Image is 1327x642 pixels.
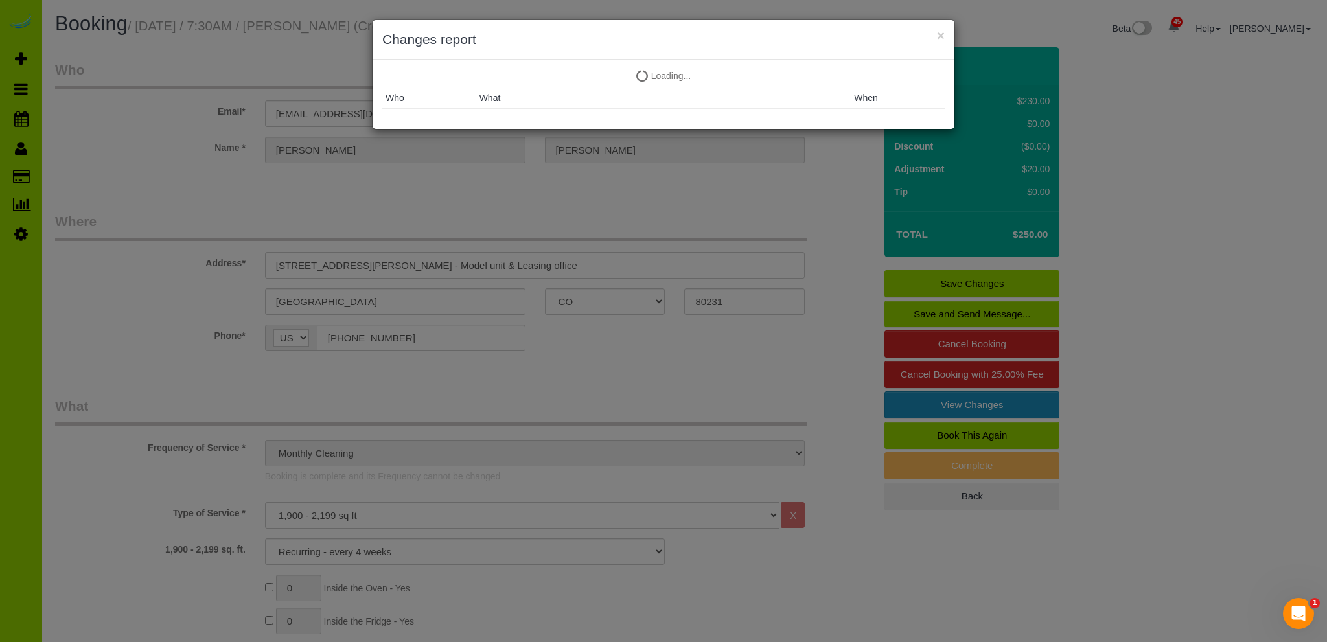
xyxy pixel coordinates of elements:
button: × [937,29,945,42]
h3: Changes report [382,30,945,49]
sui-modal: Changes report [373,20,954,129]
th: When [851,88,945,108]
span: 1 [1310,598,1320,608]
th: Who [382,88,476,108]
th: What [476,88,851,108]
p: Loading... [382,69,945,82]
iframe: Intercom live chat [1283,598,1314,629]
